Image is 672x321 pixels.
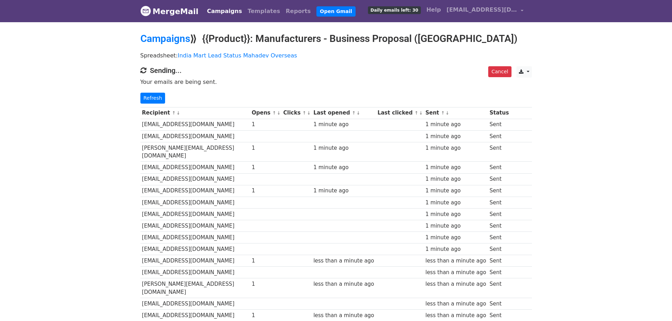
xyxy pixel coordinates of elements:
[425,163,486,172] div: 1 minute ago
[316,6,356,17] a: Open Gmail
[140,243,250,255] td: [EMAIL_ADDRESS][DOMAIN_NAME]
[140,93,165,104] a: Refresh
[365,3,423,17] a: Daily emails left: 30
[447,6,517,14] span: [EMAIL_ADDRESS][DOMAIN_NAME]
[140,33,190,44] a: Campaigns
[368,6,420,14] span: Daily emails left: 30
[419,110,423,116] a: ↓
[302,110,306,116] a: ↑
[140,119,250,130] td: [EMAIL_ADDRESS][DOMAIN_NAME]
[488,278,510,298] td: Sent
[425,280,486,288] div: less than a minute ago
[140,197,250,208] td: [EMAIL_ADDRESS][DOMAIN_NAME]
[172,110,176,116] a: ↑
[425,187,486,195] div: 1 minute ago
[425,144,486,152] div: 1 minute ago
[488,267,510,278] td: Sent
[444,3,526,19] a: [EMAIL_ADDRESS][DOMAIN_NAME]
[424,3,444,17] a: Help
[376,107,424,119] th: Last clicked
[140,173,250,185] td: [EMAIL_ADDRESS][DOMAIN_NAME]
[425,222,486,230] div: 1 minute ago
[140,33,532,45] h2: ⟫ {{Product}}: Manufacturers - Business Proposal ([GEOGRAPHIC_DATA])
[313,121,374,129] div: 1 minute ago
[140,142,250,162] td: [PERSON_NAME][EMAIL_ADDRESS][DOMAIN_NAME]
[252,280,280,288] div: 1
[140,78,532,86] p: Your emails are being sent.
[140,4,199,19] a: MergeMail
[424,107,488,119] th: Sent
[425,268,486,277] div: less than a minute ago
[252,163,280,172] div: 1
[313,311,374,320] div: less than a minute ago
[252,311,280,320] div: 1
[250,107,282,119] th: Opens
[140,107,250,119] th: Recipient
[488,220,510,232] td: Sent
[140,208,250,220] td: [EMAIL_ADDRESS][DOMAIN_NAME]
[425,300,486,308] div: less than a minute ago
[176,110,180,116] a: ↓
[140,52,532,59] p: Spreadsheet:
[425,199,486,207] div: 1 minute ago
[488,119,510,130] td: Sent
[140,185,250,197] td: [EMAIL_ADDRESS][DOMAIN_NAME]
[425,210,486,218] div: 1 minute ago
[425,245,486,253] div: 1 minute ago
[140,6,151,16] img: MergeMail logo
[313,187,374,195] div: 1 minute ago
[204,4,245,18] a: Campaigns
[313,280,374,288] div: less than a minute ago
[441,110,445,116] a: ↑
[352,110,356,116] a: ↑
[313,257,374,265] div: less than a minute ago
[488,298,510,310] td: Sent
[140,267,250,278] td: [EMAIL_ADDRESS][DOMAIN_NAME]
[425,257,486,265] div: less than a minute ago
[488,162,510,173] td: Sent
[140,255,250,267] td: [EMAIL_ADDRESS][DOMAIN_NAME]
[140,232,250,243] td: [EMAIL_ADDRESS][DOMAIN_NAME]
[140,66,532,75] h4: Sending...
[313,144,374,152] div: 1 minute ago
[488,107,510,119] th: Status
[140,220,250,232] td: [EMAIL_ADDRESS][DOMAIN_NAME]
[414,110,418,116] a: ↑
[488,66,511,77] a: Cancel
[488,208,510,220] td: Sent
[425,175,486,183] div: 1 minute ago
[307,110,311,116] a: ↓
[140,162,250,173] td: [EMAIL_ADDRESS][DOMAIN_NAME]
[488,173,510,185] td: Sent
[356,110,360,116] a: ↓
[245,4,283,18] a: Templates
[425,132,486,141] div: 1 minute ago
[425,234,486,242] div: 1 minute ago
[178,52,297,59] a: India Mart Lead Status Mahadev Overseas
[140,298,250,310] td: [EMAIL_ADDRESS][DOMAIN_NAME]
[283,4,314,18] a: Reports
[488,142,510,162] td: Sent
[272,110,276,116] a: ↑
[281,107,311,119] th: Clicks
[252,121,280,129] div: 1
[252,257,280,265] div: 1
[140,130,250,142] td: [EMAIL_ADDRESS][DOMAIN_NAME]
[252,187,280,195] div: 1
[313,163,374,172] div: 1 minute ago
[252,144,280,152] div: 1
[425,121,486,129] div: 1 minute ago
[488,185,510,197] td: Sent
[277,110,281,116] a: ↓
[488,197,510,208] td: Sent
[488,232,510,243] td: Sent
[488,255,510,267] td: Sent
[488,243,510,255] td: Sent
[488,130,510,142] td: Sent
[425,311,486,320] div: less than a minute ago
[446,110,449,116] a: ↓
[312,107,376,119] th: Last opened
[140,278,250,298] td: [PERSON_NAME][EMAIL_ADDRESS][DOMAIN_NAME]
